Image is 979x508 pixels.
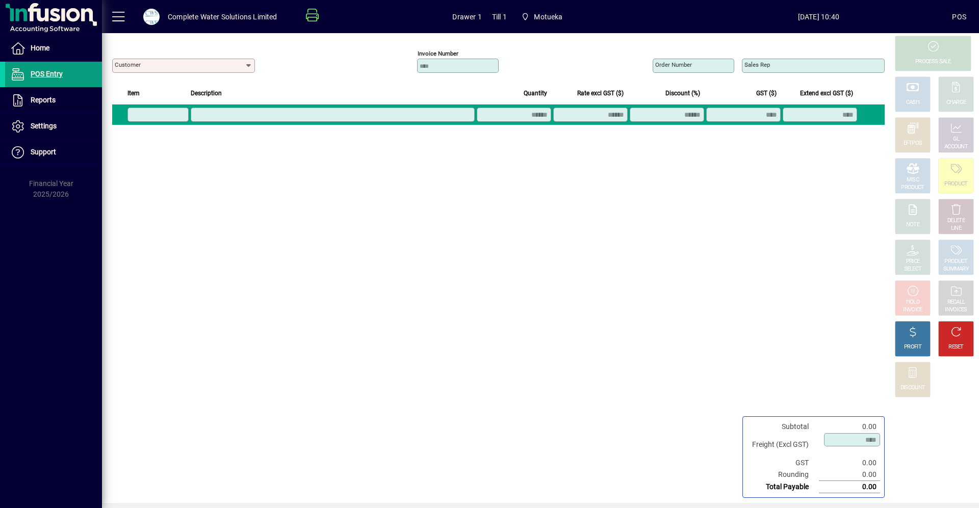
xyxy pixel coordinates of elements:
[944,180,967,188] div: PRODUCT
[943,265,969,273] div: SUMMARY
[951,225,961,232] div: LINE
[5,36,102,61] a: Home
[31,70,63,78] span: POS Entry
[747,481,819,493] td: Total Payable
[947,217,965,225] div: DELETE
[524,88,547,99] span: Quantity
[418,50,458,57] mat-label: Invoice number
[906,99,919,106] div: CASH
[5,114,102,139] a: Settings
[944,143,968,151] div: ACCOUNT
[747,421,819,433] td: Subtotal
[517,8,567,26] span: Motueka
[906,258,920,265] div: PRICE
[452,9,481,25] span: Drawer 1
[115,61,141,68] mat-label: Customer
[744,61,770,68] mat-label: Sales rep
[747,433,819,457] td: Freight (Excl GST)
[756,88,777,99] span: GST ($)
[191,88,222,99] span: Description
[903,306,922,314] div: INVOICE
[31,122,57,130] span: Settings
[577,88,624,99] span: Rate excl GST ($)
[947,299,965,306] div: RECALL
[819,421,880,433] td: 0.00
[5,88,102,113] a: Reports
[31,148,56,156] span: Support
[952,9,966,25] div: POS
[492,9,507,25] span: Till 1
[747,457,819,469] td: GST
[31,96,56,104] span: Reports
[904,343,921,351] div: PROFIT
[906,299,919,306] div: HOLD
[819,469,880,481] td: 0.00
[901,184,924,192] div: PRODUCT
[168,9,277,25] div: Complete Water Solutions Limited
[944,258,967,265] div: PRODUCT
[915,58,951,66] div: PROCESS SALE
[906,221,919,229] div: NOTE
[655,61,692,68] mat-label: Order number
[904,140,922,147] div: EFTPOS
[819,481,880,493] td: 0.00
[800,88,853,99] span: Extend excl GST ($)
[127,88,140,99] span: Item
[907,176,919,184] div: MISC
[953,136,960,143] div: GL
[904,265,922,273] div: SELECT
[747,469,819,481] td: Rounding
[5,140,102,165] a: Support
[685,9,952,25] span: [DATE] 10:40
[946,99,966,106] div: CHARGE
[135,8,168,26] button: Profile
[665,88,700,99] span: Discount (%)
[900,384,925,392] div: DISCOUNT
[948,343,964,351] div: RESET
[819,457,880,469] td: 0.00
[534,9,562,25] span: Motueka
[31,44,49,52] span: Home
[945,306,967,314] div: INVOICES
